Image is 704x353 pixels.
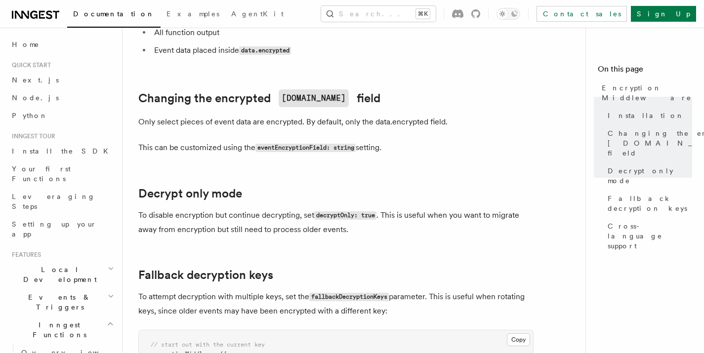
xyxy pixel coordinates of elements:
[12,165,71,183] span: Your first Functions
[151,341,265,348] span: // start out with the current key
[73,10,155,18] span: Documentation
[416,9,430,19] kbd: ⌘K
[507,333,530,346] button: Copy
[8,288,116,316] button: Events & Triggers
[8,251,41,259] span: Features
[138,208,534,236] p: To disable encryption but continue decrypting, set . This is useful when you want to migrate away...
[138,141,534,155] p: This can be customized using the setting.
[8,142,116,160] a: Install the SDK
[151,26,534,39] li: All function output
[598,63,692,79] h4: On this page
[8,292,108,312] span: Events & Triggers
[239,46,291,55] code: data.encrypted
[608,221,692,251] span: Cross-language support
[8,132,55,140] span: Inngest tour
[604,190,692,217] a: Fallback decryption keys
[8,188,116,215] a: Leveraging Steps
[8,89,116,107] a: Node.js
[12,193,95,210] span: Leveraging Steps
[321,6,436,22] button: Search...⌘K
[12,39,40,49] span: Home
[138,268,273,282] a: Fallback decryption keys
[138,290,534,318] p: To attempt decryption with multiple keys, set the parameter. This is useful when rotating keys, s...
[279,89,349,107] code: [DOMAIN_NAME]
[151,43,534,58] li: Event data placed inside
[8,215,116,243] a: Setting up your app
[255,144,356,152] code: eventEncryptionField: string
[604,124,692,162] a: Changing the encrypted [DOMAIN_NAME] field
[8,316,116,344] button: Inngest Functions
[8,71,116,89] a: Next.js
[8,320,107,340] span: Inngest Functions
[604,162,692,190] a: Decrypt only mode
[225,3,290,27] a: AgentKit
[12,94,59,102] span: Node.js
[8,36,116,53] a: Home
[602,83,692,103] span: Encryption Middleware
[8,160,116,188] a: Your first Functions
[138,115,534,129] p: Only select pieces of event data are encrypted. By default, only the data.encrypted field.
[608,194,692,213] span: Fallback decryption keys
[12,220,97,238] span: Setting up your app
[12,76,59,84] span: Next.js
[8,265,108,284] span: Local Development
[598,79,692,107] a: Encryption Middleware
[166,10,219,18] span: Examples
[631,6,696,22] a: Sign Up
[8,107,116,124] a: Python
[608,166,692,186] span: Decrypt only mode
[8,61,51,69] span: Quick start
[8,261,116,288] button: Local Development
[12,112,48,119] span: Python
[138,89,380,107] a: Changing the encrypted[DOMAIN_NAME]field
[161,3,225,27] a: Examples
[231,10,284,18] span: AgentKit
[604,107,692,124] a: Installation
[138,187,242,200] a: Decrypt only mode
[537,6,627,22] a: Contact sales
[314,211,376,220] code: decryptOnly: true
[309,293,389,301] code: fallbackDecryptionKeys
[497,8,520,20] button: Toggle dark mode
[67,3,161,28] a: Documentation
[604,217,692,255] a: Cross-language support
[12,147,114,155] span: Install the SDK
[608,111,684,120] span: Installation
